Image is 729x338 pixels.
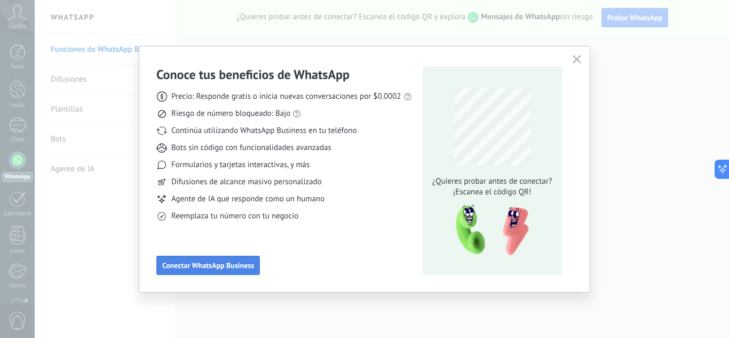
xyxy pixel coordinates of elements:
span: Conectar WhatsApp Business [162,262,254,269]
span: Reemplaza tu número con tu negocio [171,211,298,222]
span: Precio: Responde gratis o inicia nuevas conversaciones por $0.0002 [171,91,401,102]
span: Difusiones de alcance masivo personalizado [171,177,322,187]
img: qr-pic-1x.png [447,202,531,259]
button: Conectar WhatsApp Business [156,256,260,275]
span: Continúa utilizando WhatsApp Business en tu teléfono [171,125,356,136]
h3: Conoce tus beneficios de WhatsApp [156,66,350,83]
span: Formularios y tarjetas interactivas, y más [171,160,310,170]
span: ¡Escanea el código QR! [429,187,555,198]
span: ¿Quieres probar antes de conectar? [429,176,555,187]
span: Riesgo de número bloqueado: Bajo [171,108,290,119]
span: Agente de IA que responde como un humano [171,194,324,205]
span: Bots sin código con funcionalidades avanzadas [171,143,331,153]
